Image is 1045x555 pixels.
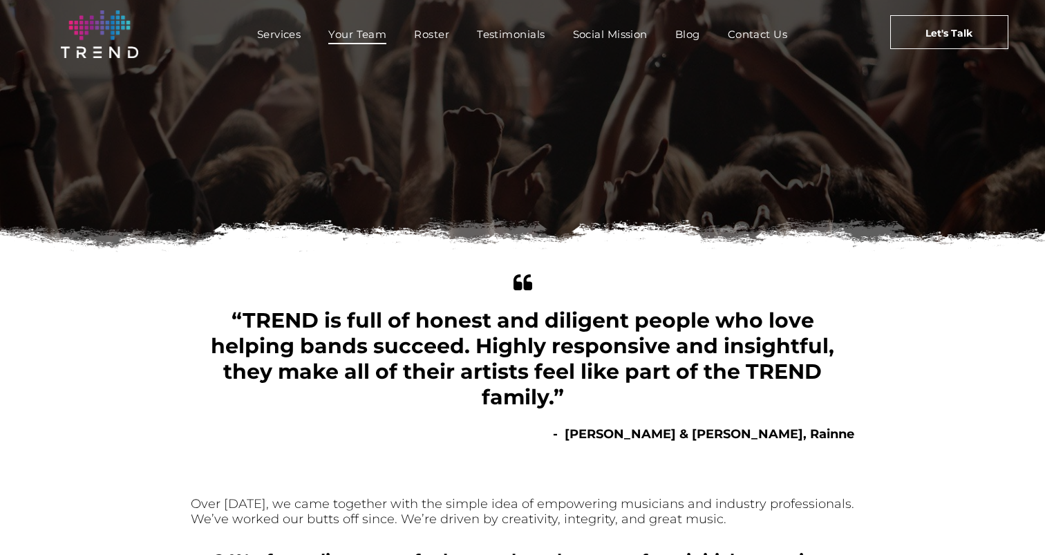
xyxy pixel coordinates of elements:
[191,496,854,527] font: Over [DATE], we came together with the simple idea of empowering musicians and industry professio...
[559,24,661,44] a: Social Mission
[314,24,400,44] a: Your Team
[243,24,315,44] a: Services
[211,308,834,410] span: “TREND is full of honest and diligent people who love helping bands succeed. Highly responsive an...
[463,24,558,44] a: Testimonials
[61,10,138,58] img: logo
[553,426,854,442] b: - [PERSON_NAME] & [PERSON_NAME], Rainne
[925,16,972,50] span: Let's Talk
[976,489,1045,555] iframe: Chat Widget
[890,15,1008,49] a: Let's Talk
[400,24,463,44] a: Roster
[714,24,802,44] a: Contact Us
[661,24,714,44] a: Blog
